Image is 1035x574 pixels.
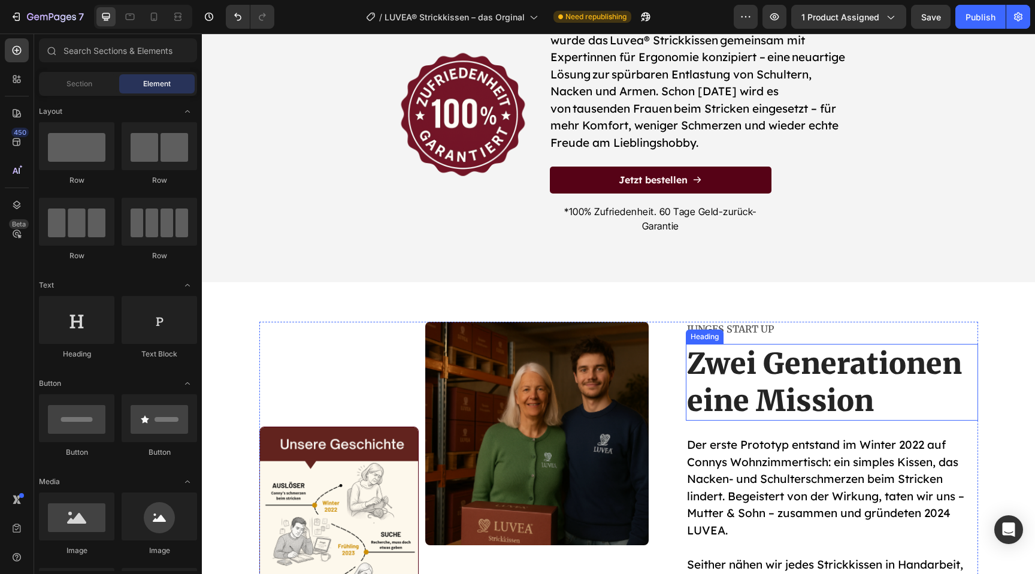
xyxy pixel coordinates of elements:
[417,140,486,153] p: Jetzt bestellen
[5,5,89,29] button: 7
[78,10,84,24] p: 7
[565,11,627,22] span: Need republishing
[39,476,60,487] span: Media
[39,447,114,458] div: Button
[349,171,568,200] p: *100% Zufriedenheit. 60 Tage Geld-zurück-Garantie
[485,403,775,505] p: Der erste Prototyp entstand im Winter 2022 auf Connys Wohnzimmertisch: ein simples Kissen, das Na...
[39,280,54,291] span: Text
[223,288,447,512] img: gempages_580464914561237512-993fc9fa-f880-46c2-bac3-d9ad7706fd05.png
[348,133,570,160] button: <p>Jetzt bestellen</p>
[39,378,61,389] span: Button
[39,250,114,261] div: Row
[11,128,29,137] div: 450
[9,219,29,229] div: Beta
[485,289,775,302] p: Junges Start up
[955,5,1006,29] button: Publish
[911,5,951,29] button: Save
[994,515,1023,544] div: Open Intercom Messenger
[202,34,1035,574] iframe: Design area
[385,11,525,23] span: LUVEA® Strickkissen – das Orginal
[39,545,114,556] div: Image
[39,349,114,359] div: Heading
[178,472,197,491] span: Toggle open
[39,106,62,117] span: Layout
[226,5,274,29] div: Undo/Redo
[122,349,197,359] div: Text Block
[921,12,941,22] span: Save
[178,374,197,393] span: Toggle open
[143,78,171,89] span: Element
[178,276,197,295] span: Toggle open
[122,250,197,261] div: Row
[791,5,906,29] button: 1 product assigned
[122,447,197,458] div: Button
[122,545,197,556] div: Image
[178,102,197,121] span: Toggle open
[39,38,197,62] input: Search Sections & Elements
[39,175,114,186] div: Row
[801,11,879,23] span: 1 product assigned
[379,11,382,23] span: /
[966,11,995,23] div: Publish
[66,78,92,89] span: Section
[122,175,197,186] div: Row
[486,298,519,309] div: Heading
[484,310,776,388] h2: Zwei Generationen eine Mission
